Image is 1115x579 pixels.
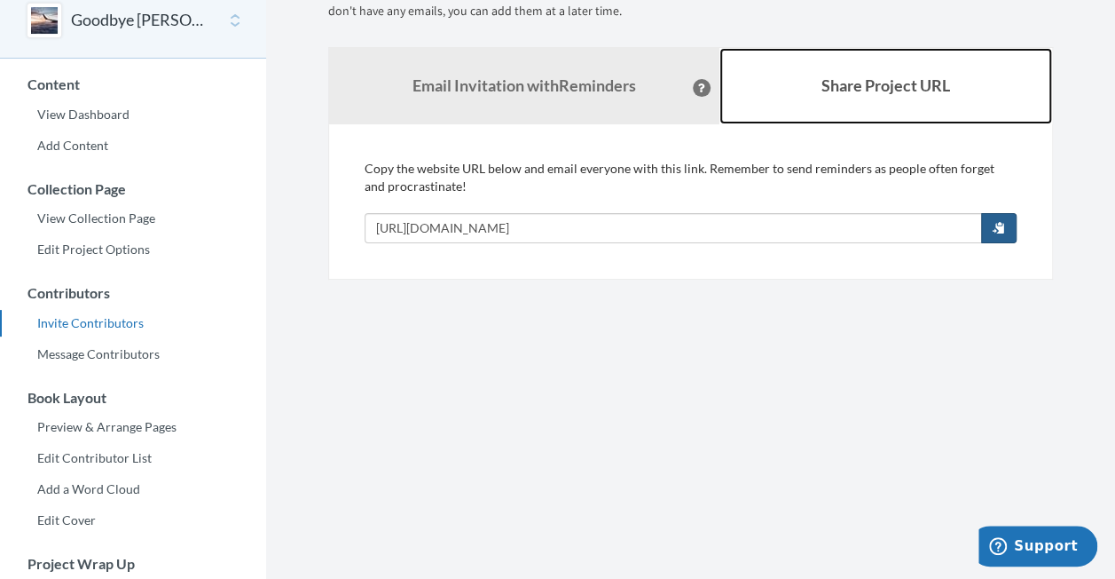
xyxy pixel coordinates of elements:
[1,556,266,572] h3: Project Wrap Up
[978,526,1097,570] iframe: Opens a widget where you can chat to one of our agents
[412,75,636,95] strong: Email Invitation with Reminders
[821,75,950,95] b: Share Project URL
[1,390,266,406] h3: Book Layout
[71,9,215,32] button: Goodbye [PERSON_NAME]
[365,160,1017,243] div: Copy the website URL below and email everyone with this link. Remember to send reminders as peopl...
[1,285,266,301] h3: Contributors
[1,181,266,197] h3: Collection Page
[1,76,266,92] h3: Content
